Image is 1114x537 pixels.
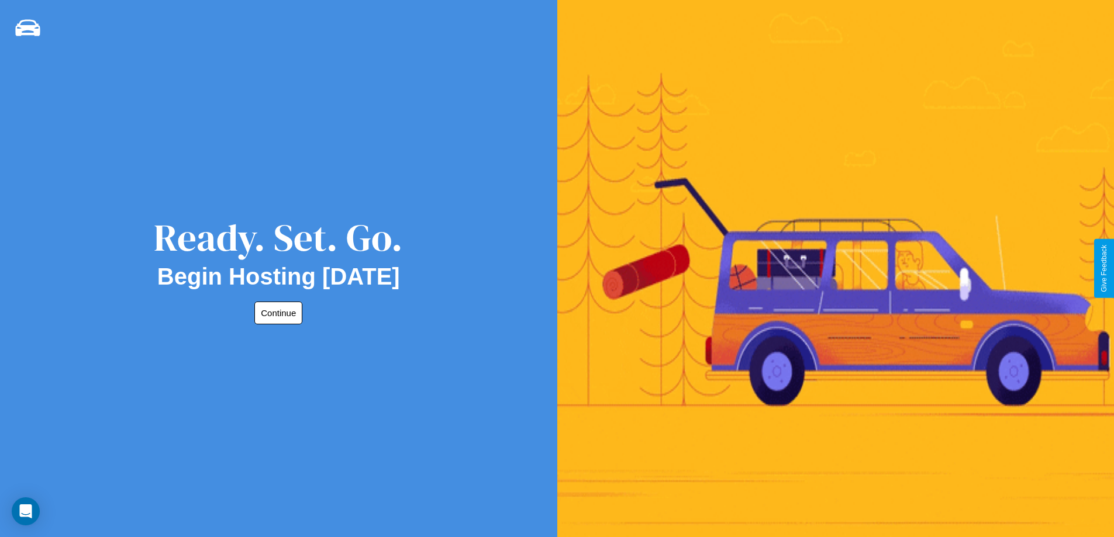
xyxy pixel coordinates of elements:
div: Ready. Set. Go. [154,212,403,264]
button: Continue [254,302,302,324]
h2: Begin Hosting [DATE] [157,264,400,290]
div: Open Intercom Messenger [12,497,40,525]
div: Give Feedback [1100,245,1108,292]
